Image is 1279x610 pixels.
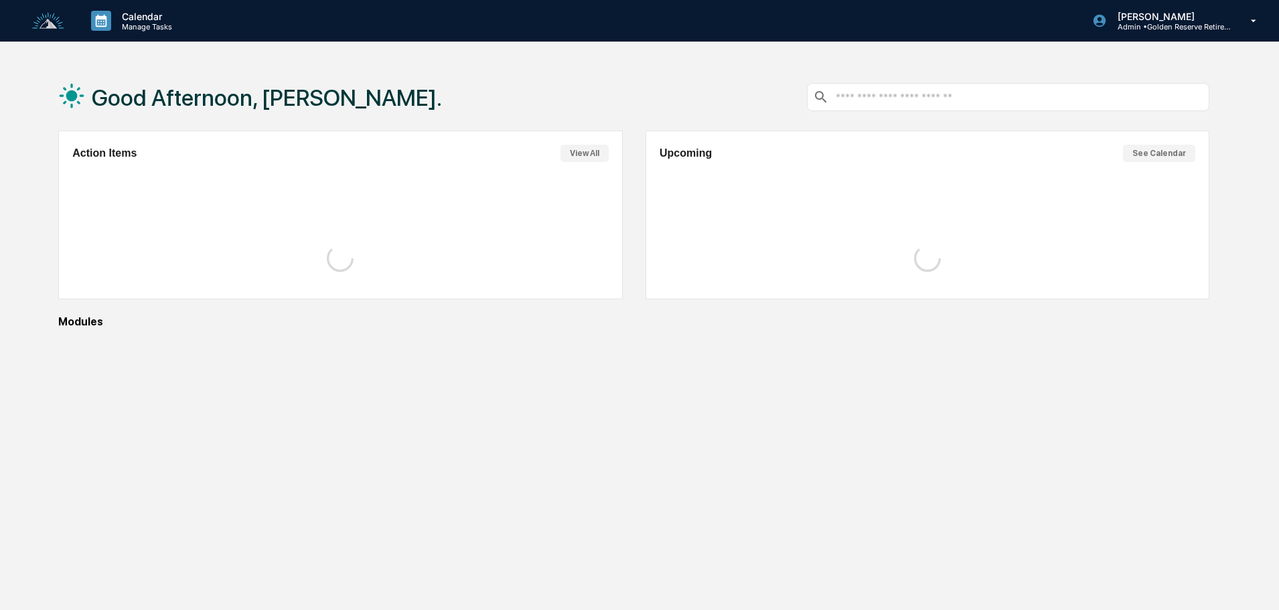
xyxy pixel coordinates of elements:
h1: Good Afternoon, [PERSON_NAME]. [92,84,442,111]
p: [PERSON_NAME] [1107,11,1231,22]
div: Modules [58,315,1209,328]
h2: Action Items [72,147,137,159]
p: Admin • Golden Reserve Retirement [1107,22,1231,31]
h2: Upcoming [660,147,712,159]
p: Manage Tasks [111,22,179,31]
button: View All [560,145,609,162]
img: logo [32,12,64,30]
p: Calendar [111,11,179,22]
button: See Calendar [1123,145,1195,162]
